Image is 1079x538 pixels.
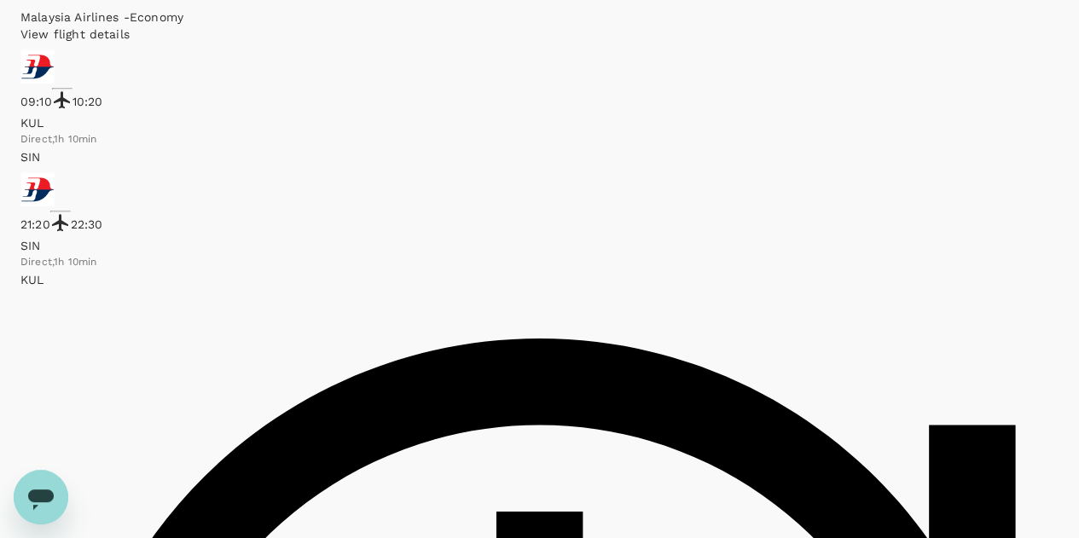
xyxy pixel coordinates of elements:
p: SIN [20,148,1059,165]
p: 22:30 [71,216,103,233]
img: MH [20,172,55,206]
img: MH [20,49,55,84]
span: - [124,10,130,24]
span: Malaysia Airlines [20,10,124,24]
span: Economy [130,10,183,24]
iframe: Button to launch messaging window [14,470,68,524]
p: 21:20 [20,216,50,233]
div: Direct , 1h 10min [20,254,1059,271]
p: KUL [20,271,1059,288]
p: KUL [20,114,1059,131]
p: 09:10 [20,93,52,110]
p: View flight details [20,26,1059,43]
p: SIN [20,237,1059,254]
div: Direct , 1h 10min [20,131,1059,148]
p: 10:20 [73,93,103,110]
